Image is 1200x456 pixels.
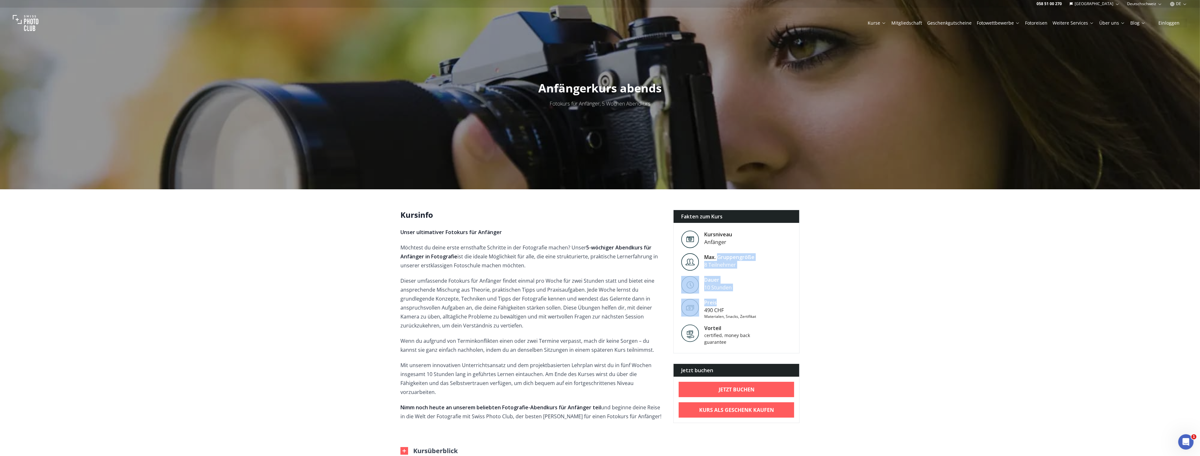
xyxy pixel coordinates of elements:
strong: Unser ultimativer Fotokurs für Anfänger [400,229,502,236]
div: 490 CHF [704,306,756,314]
button: Kurse [865,19,889,28]
p: und beginne deine Reise in die Welt der Fotografie mit Swiss Photo Club, der besten [PERSON_NAME]... [400,403,663,421]
button: Blog [1128,19,1148,28]
img: Outline Close [400,447,408,455]
span: Anfängerkurs abends [538,80,662,96]
iframe: Intercom live chat [1178,434,1194,450]
a: Blog [1130,20,1146,26]
a: Kurs als Geschenk kaufen [679,402,794,418]
span: Fotokurs für Anfänger, 5 Wochen Abendkurs [549,100,651,107]
a: Geschenkgutscheine [927,20,972,26]
button: Fotowettbewerbe [974,19,1022,28]
span: 1 [1191,434,1196,439]
p: Dieser umfassende Fotokurs für Anfänger findet einmal pro Woche für zwei Stunden statt und bietet... [400,276,663,330]
img: Level [681,276,699,294]
div: Max. Gruppengröße [704,253,754,261]
img: Level [681,231,699,248]
button: Mitgliedschaft [889,19,925,28]
strong: Nimm noch heute an unserem beliebten Fotografie-Abendkurs für Anfänger teil [400,404,601,411]
img: Level [681,253,699,271]
div: Preis [704,299,756,306]
b: Jetzt buchen [719,386,754,393]
button: Weitere Services [1050,19,1097,28]
a: Fotowettbewerbe [977,20,1020,26]
div: 8 Teilnehmer [704,261,754,269]
div: Fakten zum Kurs [674,210,799,223]
div: Anfänger [704,238,732,246]
button: Einloggen [1151,19,1187,28]
a: Weitere Services [1053,20,1094,26]
button: Geschenkgutscheine [925,19,974,28]
img: Preis [681,299,699,317]
div: Jetzt buchen [674,364,799,377]
a: Jetzt buchen [679,382,794,397]
a: Fotoreisen [1025,20,1047,26]
div: certified, money back guarantee [704,332,759,345]
b: Kurs als Geschenk kaufen [699,406,774,414]
a: Kurse [868,20,886,26]
div: 10 Stunden [704,284,732,291]
div: Materialen, Snacks, Zertifikat [704,314,756,319]
img: Swiss photo club [13,10,38,36]
button: Fotoreisen [1022,19,1050,28]
a: 058 51 00 270 [1037,1,1062,6]
a: Über uns [1099,20,1125,26]
p: Mit unserem innovativen Unterrichtsansatz und dem projektbasierten Lehrplan wirst du in fünf Woch... [400,361,663,397]
div: Vorteil [704,324,759,332]
h2: Kursinfo [400,210,663,220]
p: Möchtest du deine erste ernsthafte Schritte in der Fotografie machen? Unser ist die ideale Möglic... [400,243,663,270]
img: Vorteil [681,324,699,342]
button: Über uns [1097,19,1128,28]
a: Mitgliedschaft [891,20,922,26]
button: Kursüberblick [400,446,458,455]
div: Dauer [704,276,732,284]
p: Wenn du aufgrund von Terminkonflikten einen oder zwei Termine verpasst, mach dir keine Sorgen – d... [400,336,663,354]
div: Kursniveau [704,231,732,238]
